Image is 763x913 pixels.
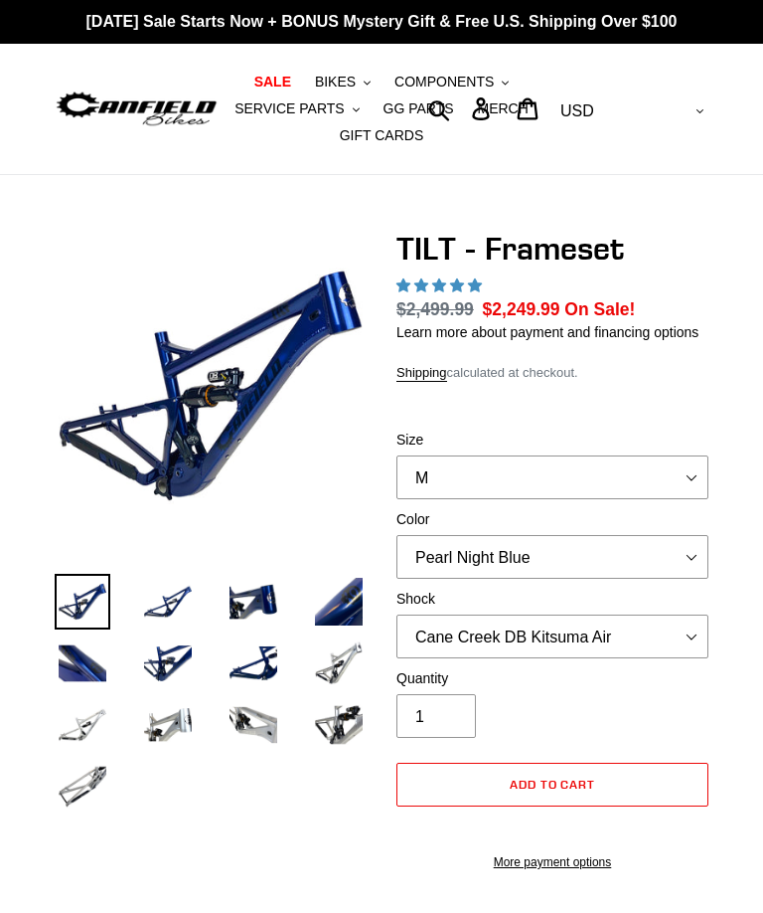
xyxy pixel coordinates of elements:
[396,324,698,340] a: Learn more about payment and financing options
[254,74,291,91] span: SALE
[374,95,464,122] a: GG PARTS
[226,636,281,691] img: Load image into Gallery viewer, TILT - Frameset
[396,853,708,871] a: More payment options
[394,74,494,91] span: COMPONENTS
[225,95,369,122] button: SERVICE PARTS
[383,100,454,117] span: GG PARTS
[59,234,363,538] img: TILT - Frameset
[305,69,381,95] button: BIKES
[315,74,356,91] span: BIKES
[311,574,367,630] img: Load image into Gallery viewer, TILT - Frameset
[140,697,196,753] img: Load image into Gallery viewer, TILT - Frameset
[396,430,708,451] label: Size
[311,636,367,691] img: Load image into Gallery viewer, TILT - Frameset
[396,763,708,807] button: Add to cart
[564,296,635,322] span: On Sale!
[396,668,708,689] label: Quantity
[330,122,434,149] a: GIFT CARDS
[55,697,110,753] img: Load image into Gallery viewer, TILT - Frameset
[396,509,708,530] label: Color
[340,127,424,144] span: GIFT CARDS
[55,89,219,129] img: Canfield Bikes
[226,697,281,753] img: Load image into Gallery viewer, TILT - Frameset
[226,574,281,630] img: Load image into Gallery viewer, TILT - Frameset
[510,777,596,792] span: Add to cart
[55,759,110,815] img: Load image into Gallery viewer, TILT - Frameset
[234,100,344,117] span: SERVICE PARTS
[396,365,447,382] a: Shipping
[384,69,519,95] button: COMPONENTS
[140,636,196,691] img: Load image into Gallery viewer, TILT - Frameset
[55,574,110,630] img: Load image into Gallery viewer, TILT - Frameset
[140,574,196,630] img: Load image into Gallery viewer, TILT - Frameset
[396,363,708,383] div: calculated at checkout.
[396,277,486,293] span: 5.00 stars
[244,69,301,95] a: SALE
[396,299,474,319] s: $2,499.99
[396,589,708,610] label: Shock
[55,636,110,691] img: Load image into Gallery viewer, TILT - Frameset
[483,299,560,319] span: $2,249.99
[311,697,367,753] img: Load image into Gallery viewer, TILT - Frameset
[396,230,708,268] h1: TILT - Frameset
